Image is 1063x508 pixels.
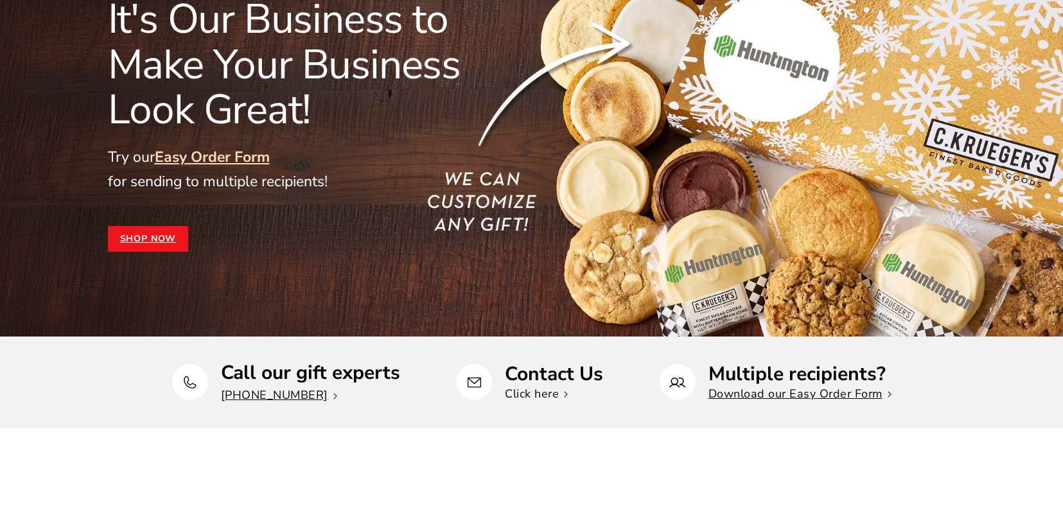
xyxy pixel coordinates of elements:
[108,226,189,252] a: Shop Now
[708,364,892,384] p: Multiple recipients?
[182,374,198,390] img: Call our gift experts
[669,374,685,390] img: Multiple recipients?
[505,364,603,384] p: Contact Us
[466,374,482,390] img: Contact Us
[708,386,892,401] a: Download our Easy Order Form
[505,386,568,401] a: Click here
[108,145,516,194] p: Try our for sending to multiple recipients!
[221,387,337,403] a: [PHONE_NUMBER]
[155,147,270,167] a: Easy Order Form
[221,363,400,383] p: Call our gift experts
